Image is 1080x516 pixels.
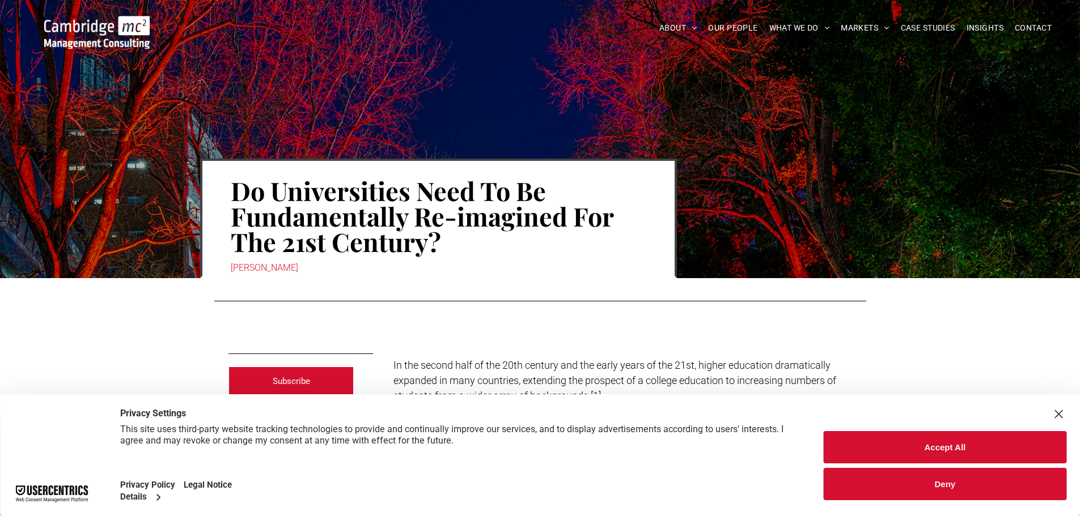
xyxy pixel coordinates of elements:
[228,366,354,396] a: Subscribe
[835,19,895,37] a: MARKETS
[231,177,646,255] h1: Do Universities Need To Be Fundamentally Re-imagined For The 21st Century?
[702,19,763,37] a: OUR PEOPLE
[273,367,310,395] span: Subscribe
[1009,19,1057,37] a: CONTACT
[961,19,1009,37] a: INSIGHTS
[44,16,150,49] img: Go to Homepage
[44,18,150,29] a: Your Business Transformed | Cambridge Management Consulting
[764,19,836,37] a: WHAT WE DO
[231,260,646,276] div: [PERSON_NAME]
[895,19,961,37] a: CASE STUDIES
[393,359,836,402] span: In the second half of the 20th century and the early years of the 21st, higher education dramatic...
[654,19,703,37] a: ABOUT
